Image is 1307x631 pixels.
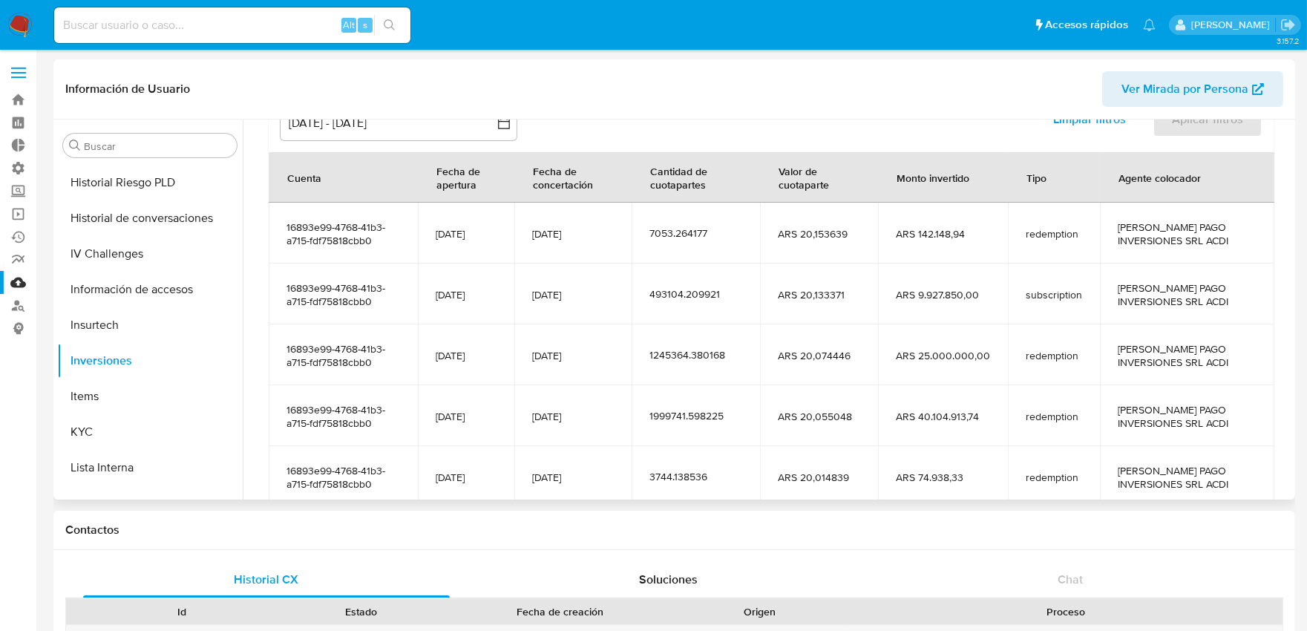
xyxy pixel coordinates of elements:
button: Ver Mirada por Persona [1102,71,1283,107]
span: Accesos rápidos [1045,17,1128,33]
a: Notificaciones [1143,19,1156,31]
span: Alt [343,18,355,32]
h1: Contactos [65,523,1283,537]
span: Chat [1058,571,1083,588]
input: Buscar [84,140,231,153]
span: Ver Mirada por Persona [1121,71,1248,107]
button: Inversiones [57,343,243,379]
button: Información de accesos [57,272,243,307]
p: sandra.chabay@mercadolibre.com [1191,18,1275,32]
button: search-icon [374,15,404,36]
input: Buscar usuario o caso... [54,16,410,35]
div: Fecha de creación [461,604,659,619]
h1: Información de Usuario [65,82,190,97]
button: KYC [57,414,243,450]
div: Origen [680,604,839,619]
button: Historial de conversaciones [57,200,243,236]
span: Historial CX [234,571,298,588]
button: Lista Interna [57,450,243,485]
button: Insurtech [57,307,243,343]
button: Buscar [69,140,81,151]
span: Soluciones [639,571,698,588]
span: s [363,18,367,32]
div: Estado [282,604,441,619]
div: Id [102,604,261,619]
button: Historial Riesgo PLD [57,165,243,200]
button: Listas Externas [57,485,243,521]
div: Proceso [859,604,1272,619]
button: IV Challenges [57,236,243,272]
button: Items [57,379,243,414]
a: Salir [1280,17,1296,33]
